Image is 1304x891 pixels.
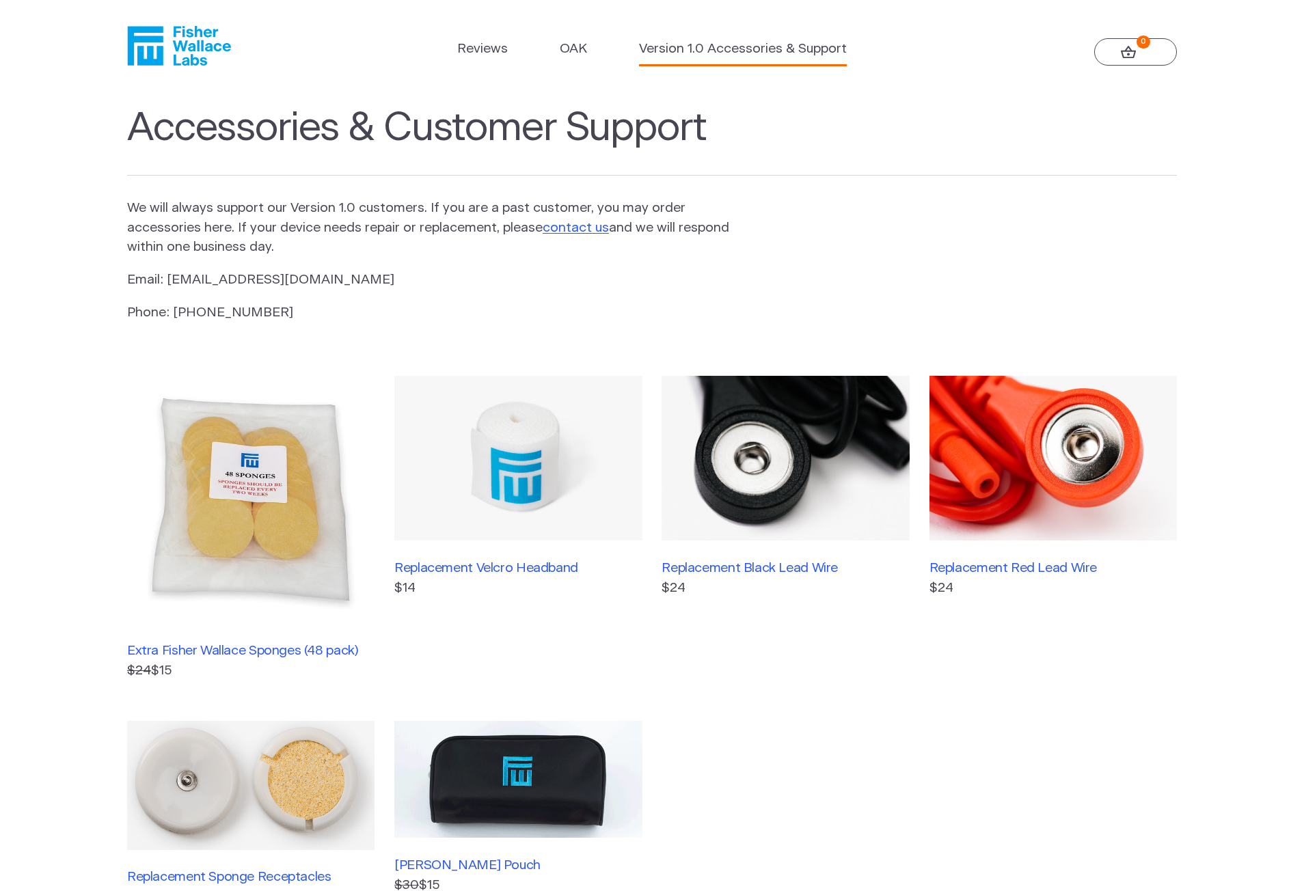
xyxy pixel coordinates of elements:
[929,560,1177,576] h3: Replacement Red Lead Wire
[929,376,1177,541] img: Replacement Red Lead Wire
[127,26,231,66] a: Fisher Wallace
[394,376,642,681] a: Replacement Velcro Headband$14
[929,376,1177,681] a: Replacement Red Lead Wire$24
[1137,36,1150,49] strong: 0
[127,664,151,677] s: $24
[457,40,508,59] a: Reviews
[127,643,375,659] h3: Extra Fisher Wallace Sponges (48 pack)
[662,579,909,599] p: $24
[127,376,375,681] a: Extra Fisher Wallace Sponges (48 pack) $24$15
[639,40,847,59] a: Version 1.0 Accessories & Support
[127,199,731,258] p: We will always support our Version 1.0 customers. If you are a past customer, you may order acces...
[127,869,375,885] h3: Replacement Sponge Receptacles
[394,858,642,873] h3: [PERSON_NAME] Pouch
[127,271,731,290] p: Email: [EMAIL_ADDRESS][DOMAIN_NAME]
[127,376,375,623] img: Extra Fisher Wallace Sponges (48 pack)
[662,376,909,541] img: Replacement Black Lead Wire
[127,105,1177,176] h1: Accessories & Customer Support
[662,560,909,576] h3: Replacement Black Lead Wire
[929,579,1177,599] p: $24
[127,303,731,323] p: Phone: [PHONE_NUMBER]
[394,560,642,576] h3: Replacement Velcro Headband
[394,376,642,541] img: Replacement Velcro Headband
[127,661,375,681] p: $15
[127,721,375,850] img: Replacement Sponge Receptacles
[1094,38,1177,66] a: 0
[394,579,642,599] p: $14
[543,221,609,234] a: contact us
[560,40,587,59] a: OAK
[394,721,642,838] img: Fisher Wallace Pouch
[662,376,909,681] a: Replacement Black Lead Wire$24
